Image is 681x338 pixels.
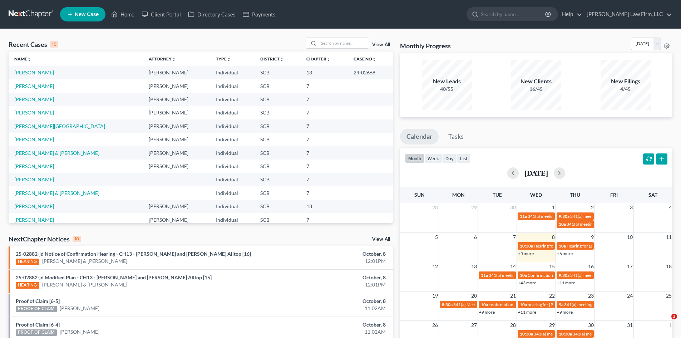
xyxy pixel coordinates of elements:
span: 10:30a [520,331,533,337]
td: SCB [255,93,301,106]
td: SCB [255,160,301,173]
td: 7 [301,79,348,93]
span: confirmation hearing for [PERSON_NAME] & [PERSON_NAME] [489,302,607,307]
span: 341(a) meeting for [PERSON_NAME] [567,221,636,227]
div: PROOF OF CLAIM [16,306,57,312]
div: October, 8 [267,250,386,258]
span: Hearing for [PERSON_NAME] & [PERSON_NAME] [534,243,627,249]
td: [PERSON_NAME] [143,133,210,146]
span: 28 [509,321,517,329]
span: 341(a) meeting for [PERSON_NAME] [573,331,642,337]
a: [PERSON_NAME] & [PERSON_NAME] [42,258,127,265]
a: [PERSON_NAME] & [PERSON_NAME] [14,190,99,196]
span: 341(a) meeting for [PERSON_NAME] [528,214,597,219]
span: 23 [587,292,594,300]
td: 24-02668 [348,66,393,79]
span: 18 [665,262,672,271]
a: [PERSON_NAME] [14,109,54,116]
a: [PERSON_NAME] [14,176,54,182]
a: Home [108,8,138,21]
td: 7 [301,186,348,200]
div: HEARING [16,259,39,265]
span: 10a [520,302,527,307]
span: 10a [559,221,566,227]
h2: [DATE] [524,169,548,177]
span: 341(a) Meeting of Creditors for [PERSON_NAME] [453,302,546,307]
h3: Monthly Progress [400,41,451,50]
span: 24 [626,292,633,300]
span: 31 [626,321,633,329]
a: Districtunfold_more [260,56,284,62]
i: unfold_more [172,57,176,62]
td: 7 [301,173,348,186]
a: +11 more [518,309,536,315]
a: Calendar [400,129,439,144]
span: 9a [559,302,563,307]
a: Case Nounfold_more [354,56,376,62]
div: 11:02AM [267,305,386,312]
span: 341(a) meeting for [PERSON_NAME] [570,273,639,278]
iframe: Intercom live chat [657,314,674,331]
a: [PERSON_NAME] [60,328,99,335]
a: Proof of Claim [6-4] [16,322,60,328]
span: 9 [590,233,594,241]
td: Individual [210,200,255,213]
div: New Clients [511,77,561,85]
td: 7 [301,119,348,133]
td: SCB [255,173,301,186]
button: list [457,153,470,163]
span: 11a [520,214,527,219]
span: 16 [587,262,594,271]
a: View All [372,237,390,242]
span: 6 [473,233,478,241]
span: 341(a) meeting for [PERSON_NAME] [534,331,603,337]
span: New Case [75,12,99,17]
td: SCB [255,66,301,79]
a: [PERSON_NAME] [14,136,54,142]
td: Individual [210,186,255,200]
span: 2 [590,203,594,212]
td: Individual [210,160,255,173]
a: View All [372,42,390,47]
div: October, 8 [267,321,386,328]
span: Sat [648,192,657,198]
td: 7 [301,93,348,106]
span: 341(a) meeting for [PERSON_NAME] [564,302,633,307]
div: 15 [50,41,58,48]
td: 7 [301,213,348,226]
a: [PERSON_NAME] Law Firm, LLC [583,8,672,21]
div: October, 8 [267,298,386,305]
td: [PERSON_NAME] [143,200,210,213]
td: 13 [301,66,348,79]
td: Individual [210,146,255,160]
a: Payments [239,8,279,21]
a: Nameunfold_more [14,56,31,62]
span: 10:30a [559,331,572,337]
a: +6 more [557,251,573,256]
span: 7 [512,233,517,241]
button: day [442,153,457,163]
i: unfold_more [280,57,284,62]
td: 13 [301,200,348,213]
input: Search by name... [481,8,546,21]
span: 341(a) meeting for [PERSON_NAME] [570,214,639,219]
div: New Filings [601,77,651,85]
a: [PERSON_NAME] [14,96,54,102]
span: 21 [509,292,517,300]
td: Individual [210,79,255,93]
td: [PERSON_NAME] [143,146,210,160]
td: 7 [301,106,348,119]
a: Help [558,8,582,21]
span: 341(a) meeting for [PERSON_NAME] & [PERSON_NAME] [489,273,596,278]
td: SCB [255,106,301,119]
td: [PERSON_NAME] [143,160,210,173]
a: 25-02882-jd Modified Plan - CH13 - [PERSON_NAME] and [PERSON_NAME] Alltop [15] [16,274,212,280]
td: SCB [255,146,301,160]
button: week [424,153,442,163]
span: 10a [481,302,488,307]
a: Attorneyunfold_more [149,56,176,62]
div: 12:01PM [267,258,386,265]
a: [PERSON_NAME] & [PERSON_NAME] [14,150,99,156]
td: 7 [301,133,348,146]
td: Individual [210,106,255,119]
